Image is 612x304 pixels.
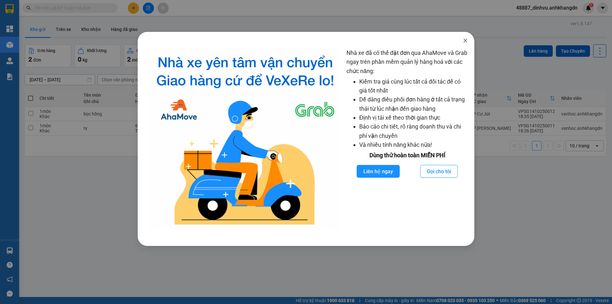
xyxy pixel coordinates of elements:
li: Báo cáo chi tiết, rõ ràng doanh thu và chi phí vận chuyển [359,122,468,140]
li: Định vị tài xế theo thời gian thực [359,113,468,122]
button: Close [456,32,474,50]
div: Nhà xe đã có thể đặt đơn qua AhaMove và Grab ngay trên phần mềm quản lý hàng hoá với các chức năng: [346,48,468,230]
li: Kiểm tra giá cùng lúc tất cả đối tác để có giá tốt nhất [359,77,468,95]
img: logo [149,48,341,230]
li: Dễ dàng điều phối đơn hàng ở tất cả trạng thái từ lúc nhận đến giao hàng [359,95,468,113]
span: close [463,38,468,43]
button: Gọi cho tôi [420,165,458,178]
li: Và nhiều tính năng khác nữa! [359,140,468,149]
button: Liên hệ ngay [357,165,400,178]
span: Liên hệ ngay [363,167,393,175]
div: Dùng thử hoàn toàn MIỄN PHÍ [346,151,468,160]
span: Gọi cho tôi [427,167,451,175]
